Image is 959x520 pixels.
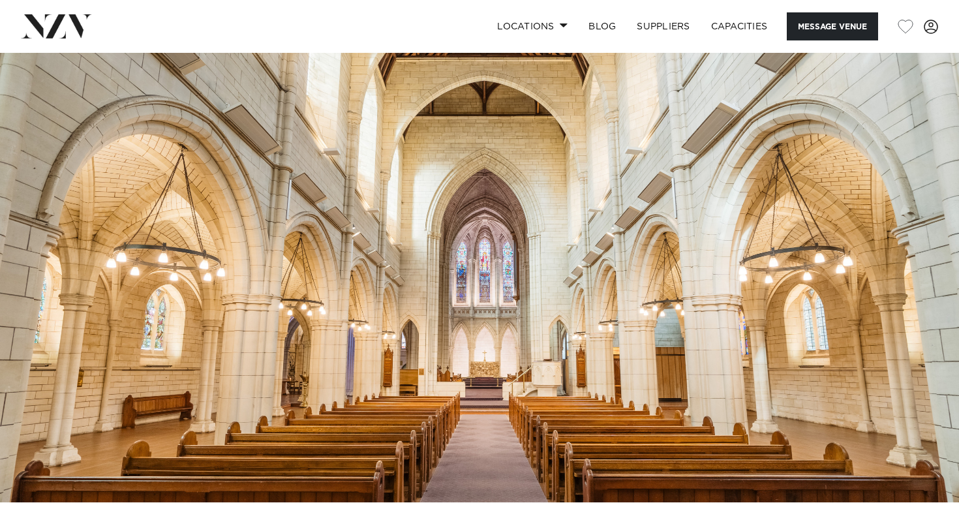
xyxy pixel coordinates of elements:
a: Capacities [701,12,778,40]
img: nzv-logo.png [21,14,92,38]
a: SUPPLIERS [626,12,700,40]
button: Message Venue [787,12,878,40]
a: BLOG [578,12,626,40]
a: Locations [487,12,578,40]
